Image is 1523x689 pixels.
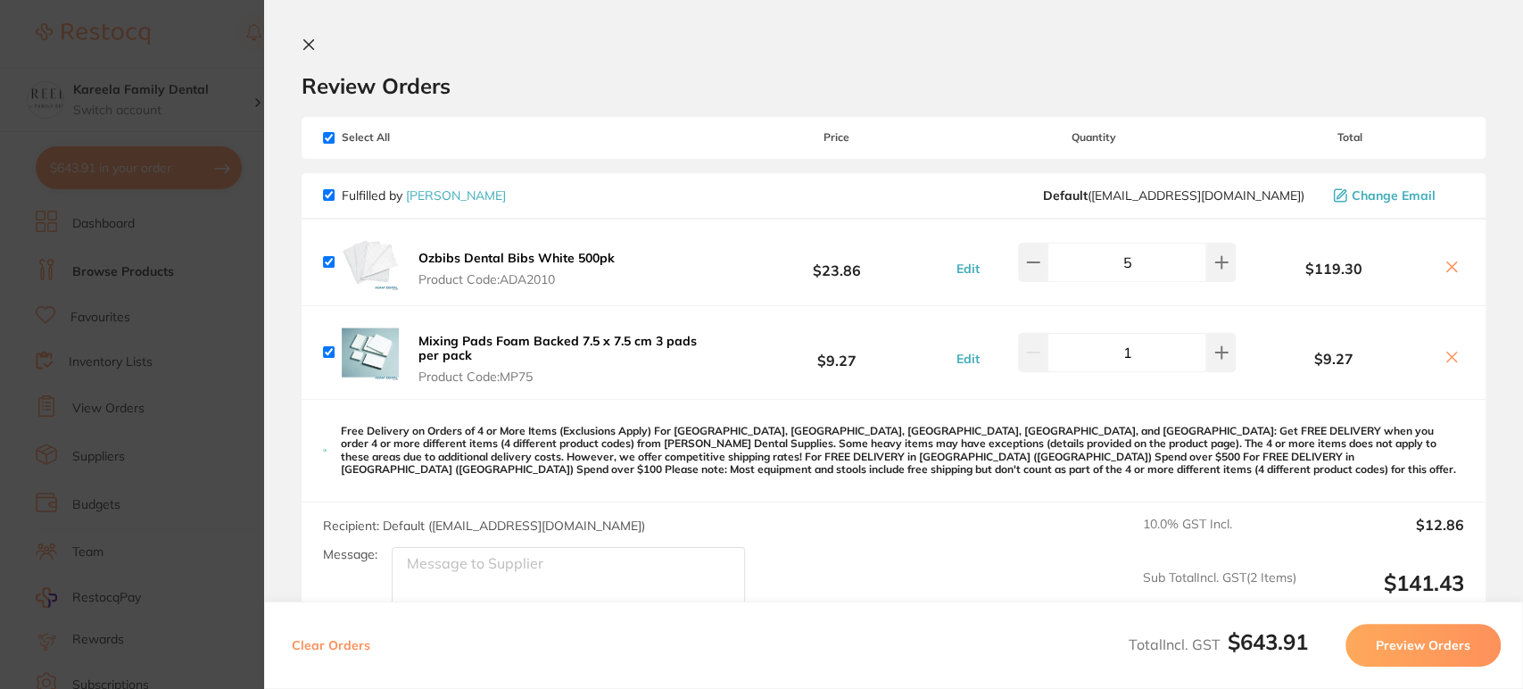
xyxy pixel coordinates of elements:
span: Recipient: Default ( [EMAIL_ADDRESS][DOMAIN_NAME] ) [323,518,645,534]
output: $141.43 [1311,570,1464,619]
span: 10.0 % GST Incl. [1143,517,1296,556]
b: $119.30 [1236,261,1432,277]
a: [PERSON_NAME] [406,187,506,203]
h2: Review Orders [302,72,1486,99]
b: $643.91 [1228,628,1308,655]
span: Sub Total Incl. GST ( 2 Items) [1143,570,1296,619]
b: $9.27 [1236,351,1432,367]
b: $23.86 [723,245,951,278]
button: Change Email [1328,187,1464,203]
span: Select All [323,131,501,144]
img: anI2ZmQ5cA [342,324,399,381]
output: $12.86 [1311,517,1464,556]
b: Default [1043,187,1088,203]
button: Edit [950,351,984,367]
img: NTk5NzQydw [342,234,399,291]
span: Total [1236,131,1464,144]
span: Product Code: MP75 [418,369,717,384]
span: Quantity [950,131,1236,144]
b: $9.27 [723,336,951,369]
button: Mixing Pads Foam Backed 7.5 x 7.5 cm 3 pads per pack Product Code:MP75 [413,333,723,385]
button: Ozbibs Dental Bibs White 500pk Product Code:ADA2010 [413,250,620,287]
span: Product Code: ADA2010 [418,272,615,286]
span: save@adamdental.com.au [1043,188,1304,203]
span: Total Incl. GST [1129,635,1308,653]
button: Preview Orders [1345,624,1501,667]
button: Edit [950,261,984,277]
p: Free Delivery on Orders of 4 or More Items (Exclusions Apply) For [GEOGRAPHIC_DATA], [GEOGRAPHIC_... [341,425,1464,477]
b: Ozbibs Dental Bibs White 500pk [418,250,615,266]
button: Clear Orders [286,624,376,667]
span: Price [723,131,951,144]
span: Change Email [1352,188,1436,203]
p: Fulfilled by [342,188,506,203]
b: Mixing Pads Foam Backed 7.5 x 7.5 cm 3 pads per pack [418,333,697,363]
label: Message: [323,547,377,562]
